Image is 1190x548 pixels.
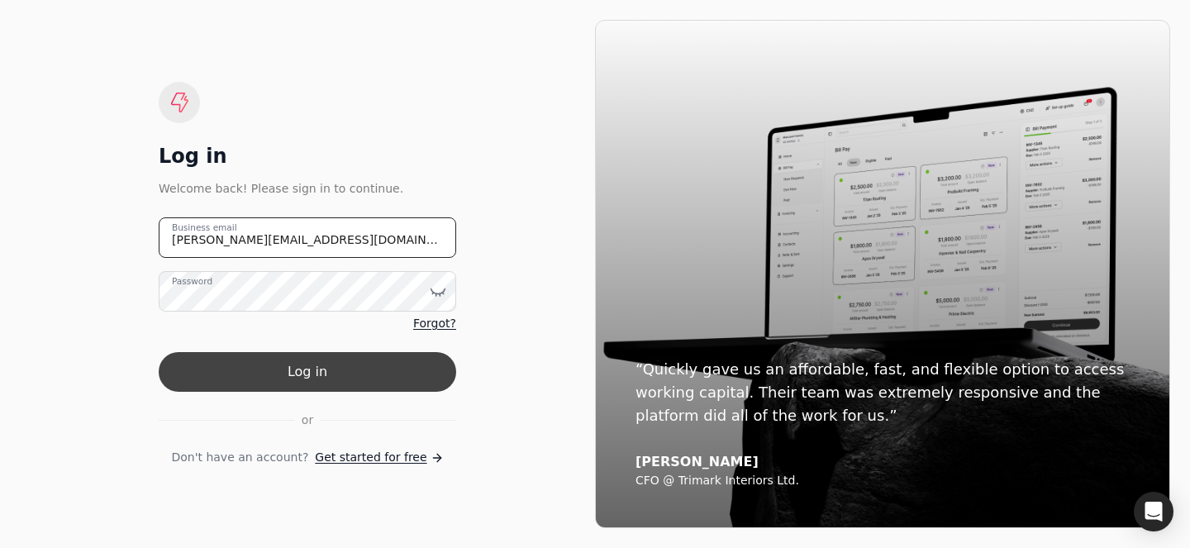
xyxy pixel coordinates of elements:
span: or [302,412,313,429]
a: Forgot? [413,315,456,332]
div: CFO @ Trimark Interiors Ltd. [635,474,1130,488]
div: [PERSON_NAME] [635,454,1130,470]
span: Don't have an account? [171,449,308,466]
a: Get started for free [315,449,443,466]
div: Log in [159,143,456,169]
label: Business email [172,222,237,235]
div: Open Intercom Messenger [1134,492,1173,531]
button: Log in [159,352,456,392]
span: Get started for free [315,449,426,466]
label: Password [172,275,212,288]
div: Welcome back! Please sign in to continue. [159,179,456,198]
div: “Quickly gave us an affordable, fast, and flexible option to access working capital. Their team w... [635,358,1130,427]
